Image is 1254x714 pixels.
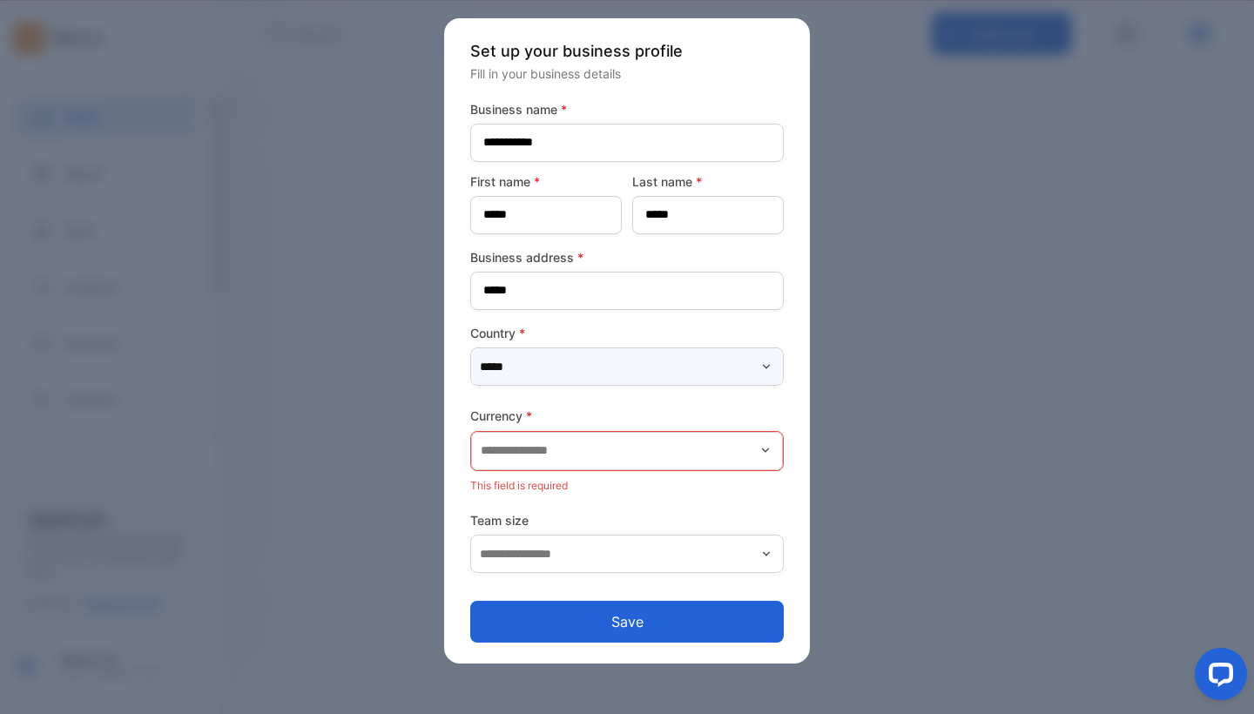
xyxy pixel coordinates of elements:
[470,475,784,497] p: This field is required
[1181,641,1254,714] iframe: LiveChat chat widget
[470,248,784,266] label: Business address
[470,324,784,342] label: Country
[470,39,784,63] p: Set up your business profile
[470,64,784,83] p: Fill in your business details
[470,407,784,425] label: Currency
[470,511,784,529] label: Team size
[470,172,622,191] label: First name
[632,172,784,191] label: Last name
[470,601,784,643] button: Save
[470,100,784,118] label: Business name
